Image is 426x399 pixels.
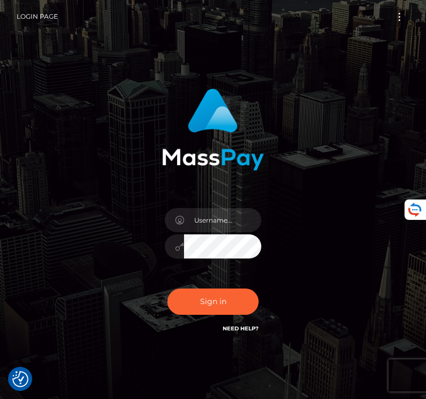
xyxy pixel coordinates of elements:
[17,5,58,28] a: Login Page
[223,325,259,332] a: Need Help?
[184,208,261,232] input: Username...
[162,88,264,171] img: MassPay Login
[12,371,28,387] img: Revisit consent button
[167,289,259,315] button: Sign in
[390,10,409,24] button: Toggle navigation
[12,371,28,387] button: Consent Preferences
